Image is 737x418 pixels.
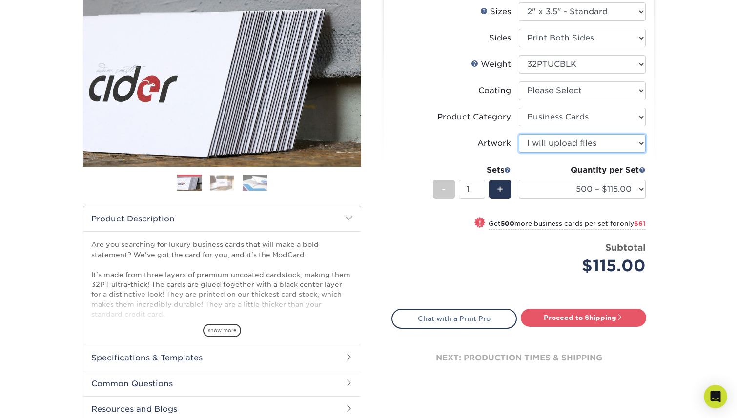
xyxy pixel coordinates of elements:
[620,220,646,227] span: only
[442,182,446,197] span: -
[605,242,646,253] strong: Subtotal
[479,218,481,228] span: !
[177,171,202,196] img: Business Cards 01
[480,6,511,18] div: Sizes
[210,175,234,190] img: Business Cards 02
[243,174,267,191] img: Business Cards 03
[471,59,511,70] div: Weight
[477,138,511,149] div: Artwork
[704,385,727,408] div: Open Intercom Messenger
[83,371,361,396] h2: Common Questions
[433,164,511,176] div: Sets
[391,329,646,387] div: next: production times & shipping
[521,309,646,326] a: Proceed to Shipping
[83,206,361,231] h2: Product Description
[489,32,511,44] div: Sides
[478,85,511,97] div: Coating
[437,111,511,123] div: Product Category
[497,182,503,197] span: +
[526,254,646,278] div: $115.00
[519,164,646,176] div: Quantity per Set
[83,345,361,370] h2: Specifications & Templates
[489,220,646,230] small: Get more business cards per set for
[203,324,241,337] span: show more
[501,220,514,227] strong: 500
[391,309,517,328] a: Chat with a Print Pro
[634,220,646,227] span: $61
